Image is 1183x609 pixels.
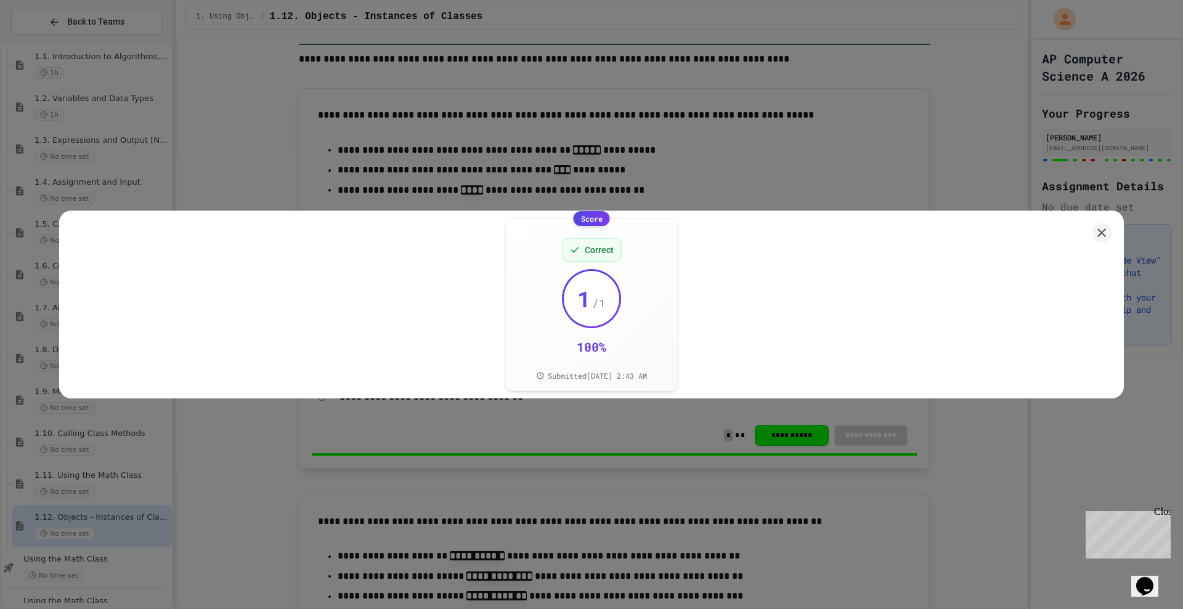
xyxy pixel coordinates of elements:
[577,338,606,355] div: 100 %
[1081,506,1171,559] iframe: chat widget
[577,286,591,311] span: 1
[548,371,647,381] span: Submitted [DATE] 2:43 AM
[1131,560,1171,597] iframe: chat widget
[574,211,610,226] div: Score
[585,244,614,256] span: Correct
[5,5,85,78] div: Chat with us now!Close
[592,294,606,312] span: / 1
